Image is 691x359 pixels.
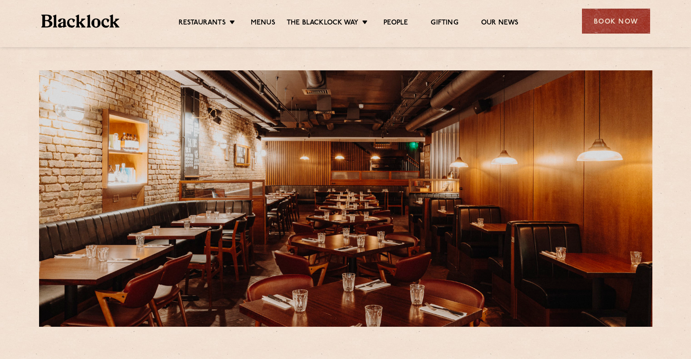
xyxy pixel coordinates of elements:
a: Our News [481,19,519,29]
img: BL_Textured_Logo-footer-cropped.svg [41,15,120,28]
a: People [383,19,408,29]
div: Book Now [582,9,650,34]
a: The Blacklock Way [287,19,358,29]
a: Restaurants [179,19,226,29]
a: Gifting [431,19,458,29]
a: Menus [251,19,275,29]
